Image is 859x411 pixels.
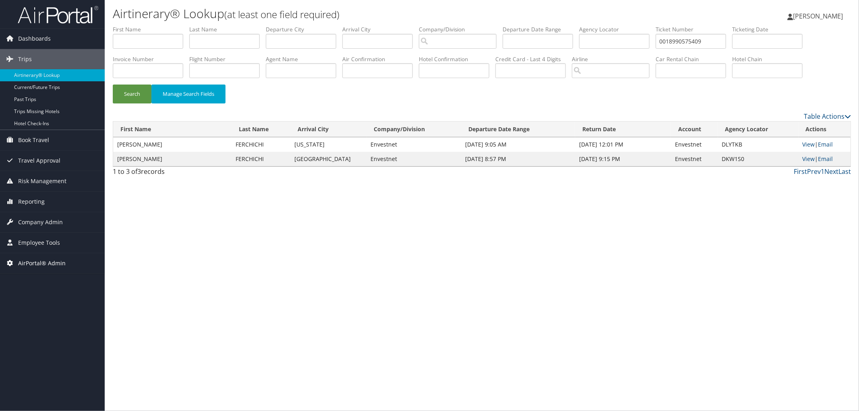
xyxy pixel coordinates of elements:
[18,130,49,150] span: Book Travel
[342,55,419,63] label: Air Confirmation
[799,152,851,166] td: |
[671,137,718,152] td: Envestnet
[290,122,367,137] th: Arrival City: activate to sort column ascending
[232,152,290,166] td: FERCHICHI
[18,171,66,191] span: Risk Management
[793,12,843,21] span: [PERSON_NAME]
[718,122,799,137] th: Agency Locator: activate to sort column ascending
[224,8,339,21] small: (at least one field required)
[803,155,815,163] a: View
[838,167,851,176] a: Last
[818,155,833,163] a: Email
[18,192,45,212] span: Reporting
[807,167,821,176] a: Prev
[137,167,141,176] span: 3
[419,55,495,63] label: Hotel Confirmation
[794,167,807,176] a: First
[718,137,799,152] td: DLYTKB
[787,4,851,28] a: [PERSON_NAME]
[572,55,656,63] label: Airline
[189,25,266,33] label: Last Name
[575,122,671,137] th: Return Date: activate to sort column ascending
[113,122,232,137] th: First Name: activate to sort column ascending
[575,137,671,152] td: [DATE] 12:01 PM
[266,25,342,33] label: Departure City
[113,152,232,166] td: [PERSON_NAME]
[818,140,833,148] a: Email
[671,122,718,137] th: Account: activate to sort column ascending
[113,85,151,103] button: Search
[366,137,461,152] td: Envestnet
[656,55,732,63] label: Car Rental Chain
[656,25,732,33] label: Ticket Number
[189,55,266,63] label: Flight Number
[671,152,718,166] td: Envestnet
[461,137,575,152] td: [DATE] 9:05 AM
[803,140,815,148] a: View
[290,152,367,166] td: [GEOGRAPHIC_DATA]
[232,137,290,152] td: FERCHICHI
[113,55,189,63] label: Invoice Number
[575,152,671,166] td: [DATE] 9:15 PM
[495,55,572,63] label: Credit Card - Last 4 Digits
[366,152,461,166] td: Envestnet
[18,233,60,253] span: Employee Tools
[366,122,461,137] th: Company/Division
[18,151,60,171] span: Travel Approval
[503,25,579,33] label: Departure Date Range
[113,137,232,152] td: [PERSON_NAME]
[266,55,342,63] label: Agent Name
[18,253,66,273] span: AirPortal® Admin
[113,5,605,22] h1: Airtinerary® Lookup
[342,25,419,33] label: Arrival City
[579,25,656,33] label: Agency Locator
[113,25,189,33] label: First Name
[419,25,503,33] label: Company/Division
[804,112,851,121] a: Table Actions
[732,25,809,33] label: Ticketing Date
[151,85,226,103] button: Manage Search Fields
[718,152,799,166] td: DKW1S0
[18,5,98,24] img: airportal-logo.png
[461,122,575,137] th: Departure Date Range: activate to sort column ascending
[461,152,575,166] td: [DATE] 8:57 PM
[18,29,51,49] span: Dashboards
[824,167,838,176] a: Next
[799,122,851,137] th: Actions
[290,137,367,152] td: [US_STATE]
[799,137,851,152] td: |
[232,122,290,137] th: Last Name: activate to sort column ascending
[18,212,63,232] span: Company Admin
[18,49,32,69] span: Trips
[732,55,809,63] label: Hotel Chain
[821,167,824,176] a: 1
[113,167,288,180] div: 1 to 3 of records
